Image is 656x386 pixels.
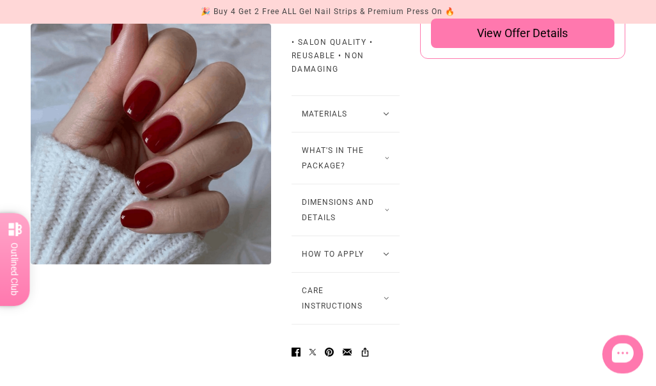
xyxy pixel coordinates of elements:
a: Share on Facebook [286,340,306,364]
button: How to Apply [292,236,400,272]
button: Care Instructions [292,273,400,324]
button: Materials [292,96,400,132]
div: 🎉 Buy 4 Get 2 Free ALL Gel Nail Strips & Premium Press On 🔥 [201,5,455,19]
modal-trigger: Enlarge product image [31,24,271,264]
img: Scarlet Flame-Press on Manicure-Outlined [31,24,271,264]
button: Dimensions and Details [292,184,400,236]
a: Send via email [338,340,357,364]
a: Pin on Pinterest [320,340,339,364]
div: • Salon Quality • Reusable • Non Damaging [292,36,400,76]
span: View offer details [477,26,568,41]
a: Post on X [304,340,321,364]
button: What's in the package? [292,133,400,184]
share-url: Copy URL [355,340,375,364]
